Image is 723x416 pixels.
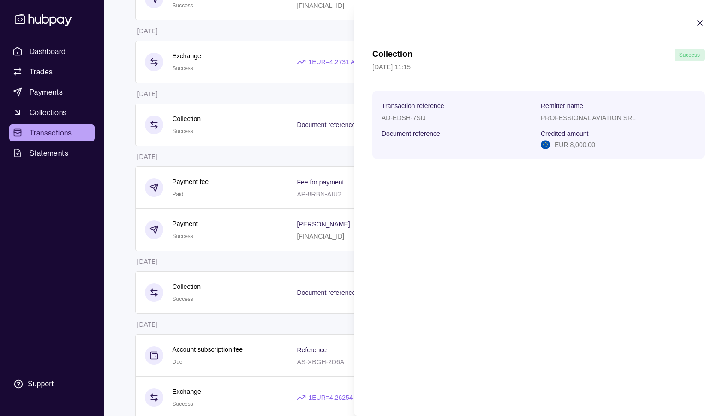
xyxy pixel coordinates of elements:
p: Document reference [382,130,440,137]
img: eu [541,140,550,149]
p: Credited amount [541,130,589,137]
p: EUR 8,000.00 [555,140,595,150]
p: PROFESSIONAL AVIATION SRL [541,114,636,122]
p: AD-EDSH-7SIJ [382,114,426,122]
p: [DATE] 11:15 [372,62,705,72]
p: Remitter name [541,102,583,110]
h1: Collection [372,49,412,61]
p: Transaction reference [382,102,444,110]
span: Success [679,52,700,58]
